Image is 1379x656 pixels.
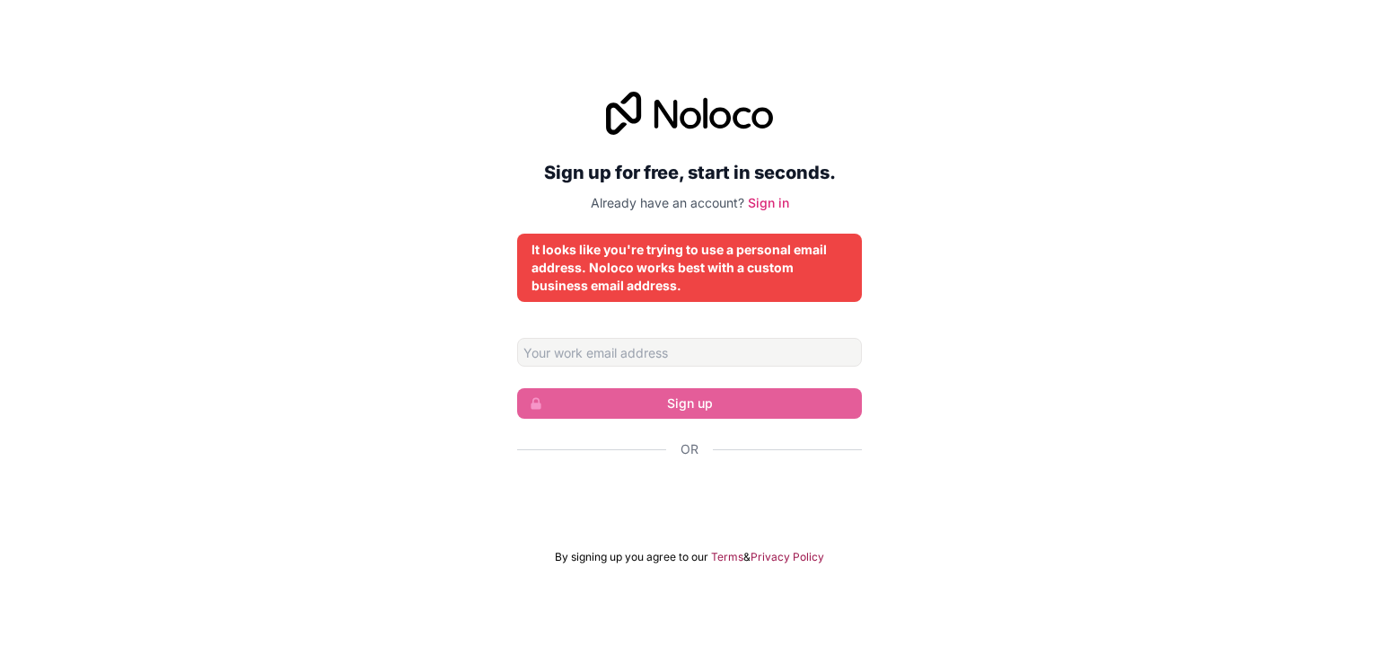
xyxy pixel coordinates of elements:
[591,195,744,210] span: Already have an account?
[748,195,789,210] a: Sign in
[517,156,862,189] h2: Sign up for free, start in seconds.
[517,388,862,419] button: Sign up
[555,550,708,564] span: By signing up you agree to our
[517,338,862,367] input: Email address
[743,550,751,564] span: &
[681,440,698,458] span: Or
[751,550,824,564] a: Privacy Policy
[531,241,848,295] div: It looks like you're trying to use a personal email address. Noloco works best with a custom busi...
[711,550,743,564] a: Terms
[508,478,871,518] iframe: Sign in with Google Button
